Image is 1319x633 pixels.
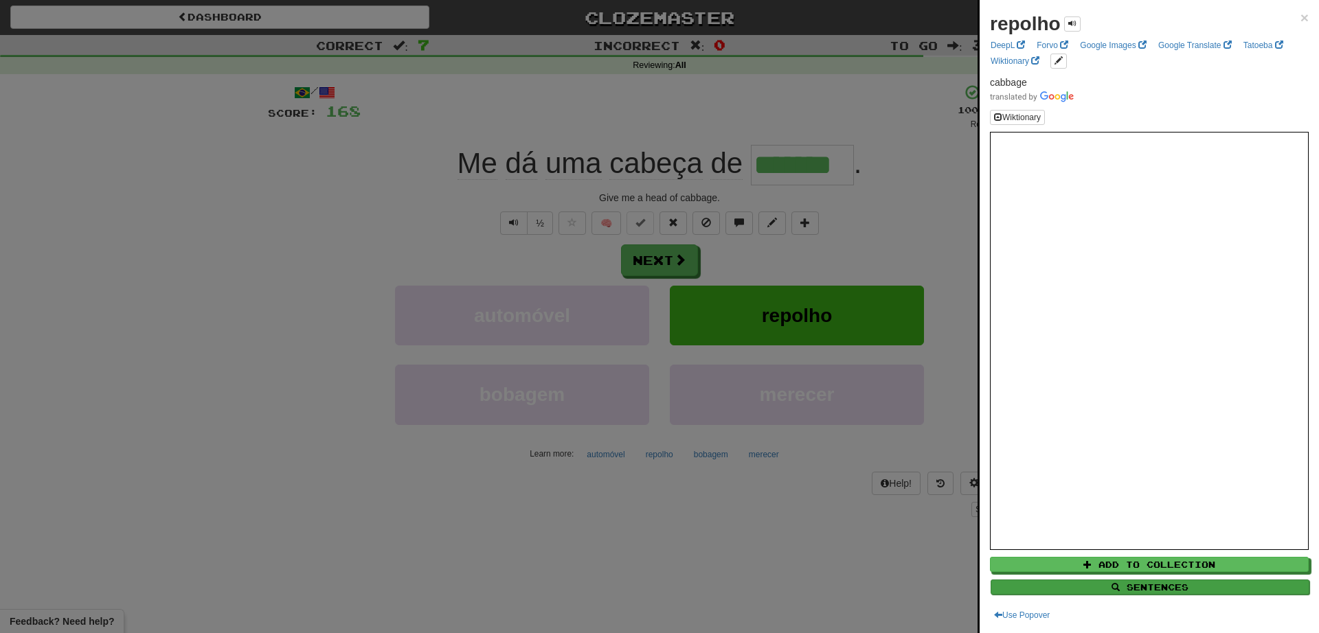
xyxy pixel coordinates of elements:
a: Tatoeba [1239,38,1287,53]
button: Sentences [991,579,1309,595]
a: Google Images [1076,38,1151,53]
strong: repolho [990,13,1061,34]
a: Wiktionary [987,54,1044,69]
button: Use Popover [990,608,1054,623]
button: edit links [1050,54,1067,69]
a: Google Translate [1154,38,1236,53]
a: Forvo [1033,38,1072,53]
img: Color short [990,91,1074,102]
span: × [1300,10,1309,25]
button: Close [1300,10,1309,25]
span: cabbage [990,77,1027,88]
button: Add to Collection [990,557,1309,572]
button: Wiktionary [990,110,1045,125]
a: DeepL [987,38,1029,53]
